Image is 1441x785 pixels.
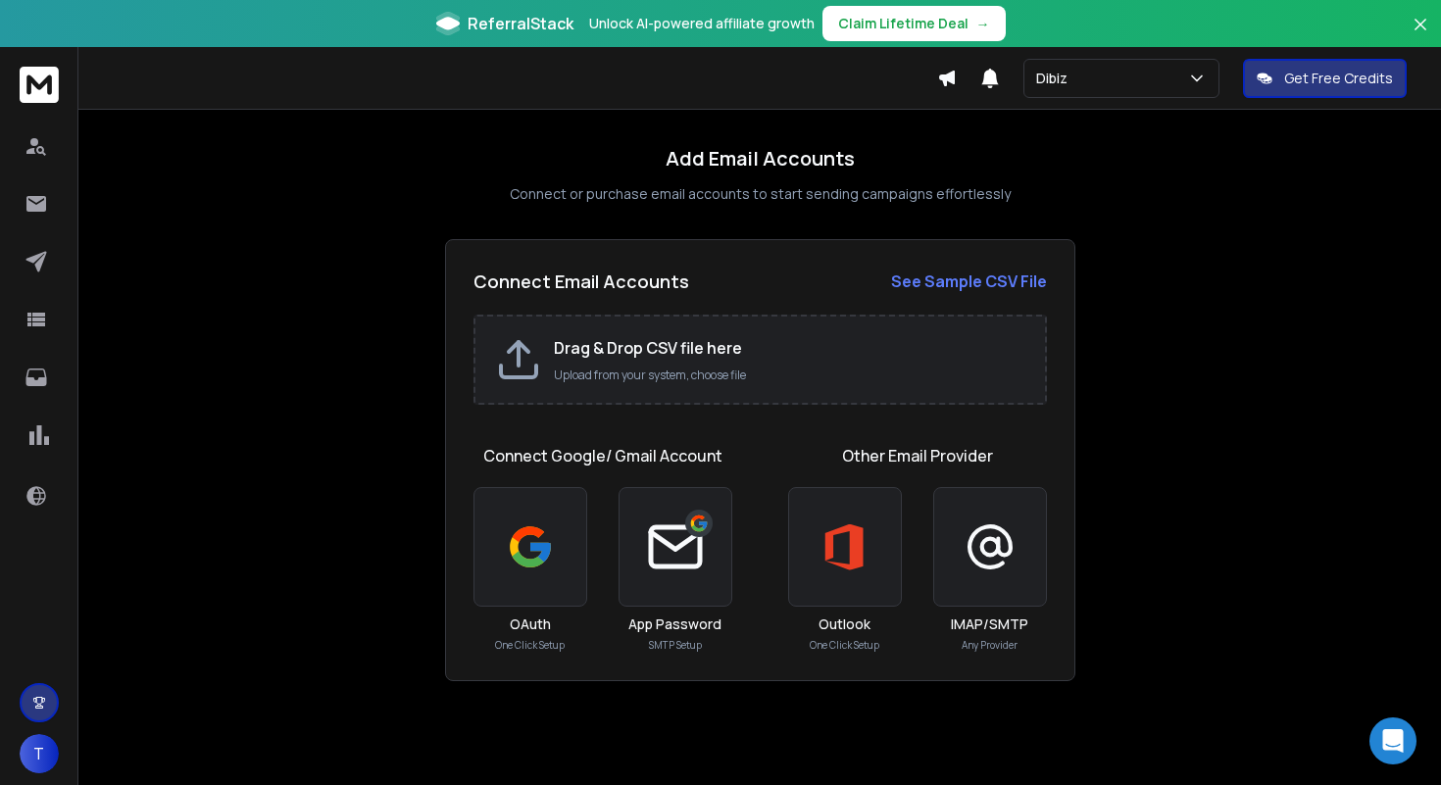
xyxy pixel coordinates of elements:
[822,6,1006,41] button: Claim Lifetime Deal→
[976,14,990,33] span: →
[495,638,565,653] p: One Click Setup
[473,268,689,295] h2: Connect Email Accounts
[819,614,870,634] h3: Outlook
[510,614,551,634] h3: OAuth
[20,734,59,773] button: T
[1243,59,1407,98] button: Get Free Credits
[510,184,1011,204] p: Connect or purchase email accounts to start sending campaigns effortlessly
[1284,69,1393,88] p: Get Free Credits
[649,638,702,653] p: SMTP Setup
[1408,12,1433,59] button: Close banner
[554,368,1025,383] p: Upload from your system, choose file
[468,12,573,35] span: ReferralStack
[589,14,815,33] p: Unlock AI-powered affiliate growth
[810,638,879,653] p: One Click Setup
[951,614,1028,634] h3: IMAP/SMTP
[666,145,855,172] h1: Add Email Accounts
[1036,69,1075,88] p: Dibiz
[891,270,1047,293] a: See Sample CSV File
[483,444,722,467] h1: Connect Google/ Gmail Account
[554,336,1025,360] h2: Drag & Drop CSV file here
[962,638,1018,653] p: Any Provider
[1369,717,1416,764] div: Open Intercom Messenger
[628,614,721,634] h3: App Password
[842,444,993,467] h1: Other Email Provider
[891,270,1047,292] strong: See Sample CSV File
